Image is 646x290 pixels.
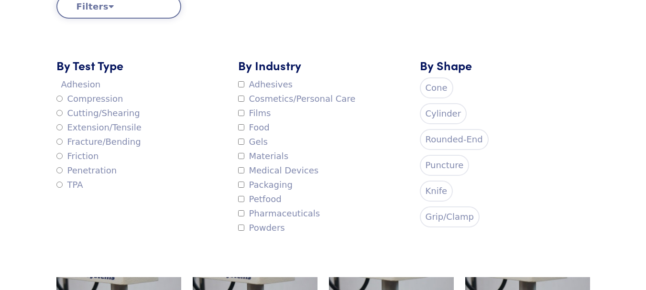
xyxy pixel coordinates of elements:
label: Adhesives [238,77,293,92]
input: Petfood [238,196,244,202]
label: Fracture/Bending [56,135,141,149]
input: Cosmetics/Personal Care [238,96,244,102]
label: Compression [56,92,123,106]
input: Friction [56,153,63,159]
label: Penetration [56,163,117,178]
label: Materials [238,149,289,163]
label: Extension/Tensile [56,120,142,135]
input: Powders [238,225,244,231]
input: Materials [238,153,244,159]
input: Cutting/Shearing [56,110,63,116]
label: Films [238,106,271,120]
h5: By Industry [238,57,408,74]
input: Adhesives [238,81,244,87]
label: Petfood [238,192,282,206]
input: Films [238,110,244,116]
label: Cylinder [420,103,467,124]
h5: By Shape [420,57,590,74]
input: Medical Devices [238,167,244,173]
input: Gels [238,139,244,145]
input: Compression [56,96,63,102]
label: Medical Devices [238,163,319,178]
input: Penetration [56,167,63,173]
input: Extension/Tensile [56,124,63,130]
label: Cosmetics/Personal Care [238,92,356,106]
input: TPA [56,182,63,188]
label: Cutting/Shearing [56,106,140,120]
input: Fracture/Bending [56,139,63,145]
label: Grip/Clamp [420,206,480,227]
label: Packaging [238,178,293,192]
label: Food [238,120,270,135]
label: Powders [238,221,285,235]
input: Packaging [238,182,244,188]
label: Puncture [420,155,470,176]
label: Rounded-End [420,129,489,150]
label: Pharmaceuticals [238,206,320,221]
input: Food [238,124,244,130]
label: Gels [238,135,268,149]
input: Pharmaceuticals [238,210,244,216]
label: Friction [56,149,99,163]
label: TPA [56,178,83,192]
label: Knife [420,181,453,202]
label: Cone [420,77,453,98]
label: Adhesion [56,77,101,92]
h5: By Test Type [56,57,227,74]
